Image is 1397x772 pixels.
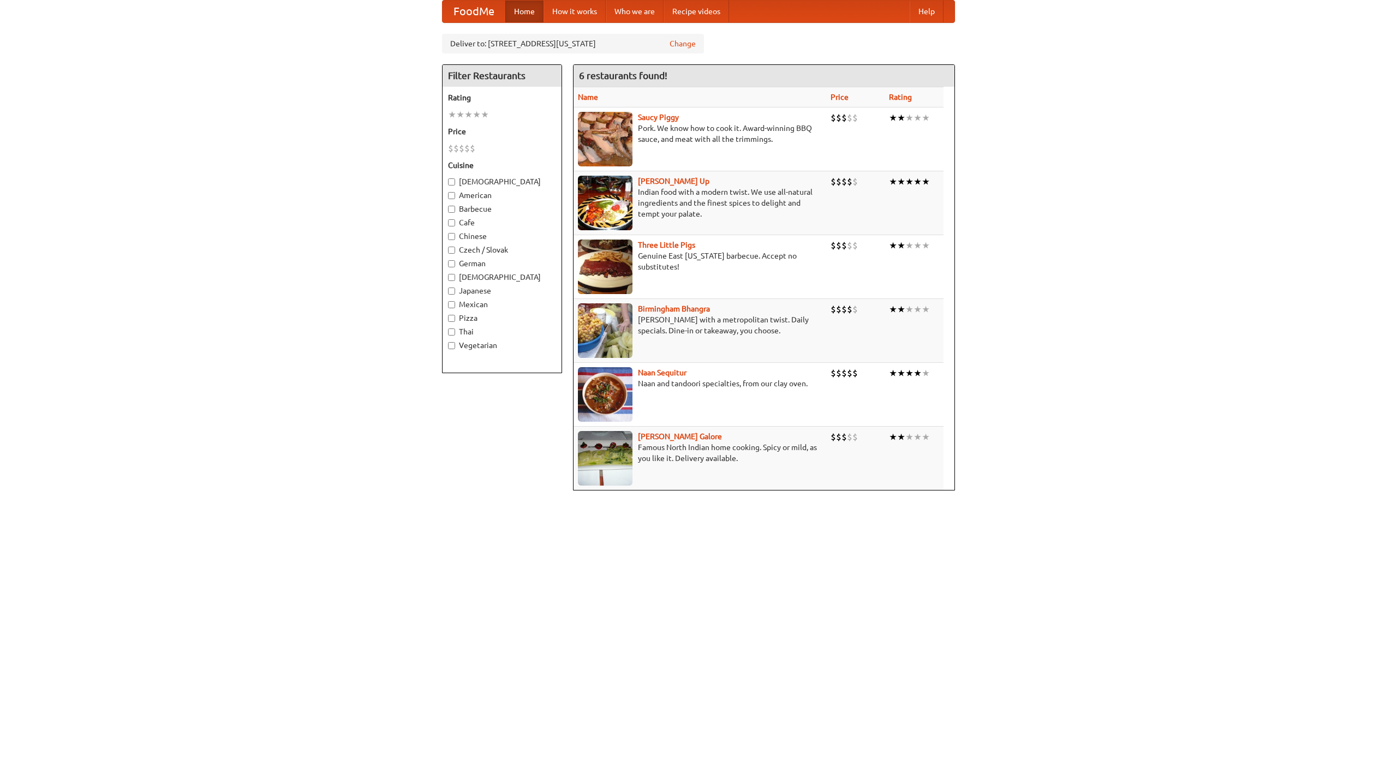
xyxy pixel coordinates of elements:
[638,241,695,249] a: Three Little Pigs
[841,176,847,188] li: $
[448,92,556,103] h5: Rating
[905,240,914,252] li: ★
[852,431,858,443] li: $
[448,315,455,322] input: Pizza
[841,367,847,379] li: $
[578,314,822,336] p: [PERSON_NAME] with a metropolitan twist. Daily specials. Dine-in or takeaway, you choose.
[914,303,922,315] li: ★
[442,34,704,53] div: Deliver to: [STREET_ADDRESS][US_STATE]
[448,206,455,213] input: Barbecue
[831,431,836,443] li: $
[448,204,556,214] label: Barbecue
[448,328,455,336] input: Thai
[448,219,455,226] input: Cafe
[889,112,897,124] li: ★
[897,431,905,443] li: ★
[448,126,556,137] h5: Price
[897,112,905,124] li: ★
[847,176,852,188] li: $
[579,70,667,81] ng-pluralize: 6 restaurants found!
[897,176,905,188] li: ★
[470,142,475,154] li: $
[852,303,858,315] li: $
[852,367,858,379] li: $
[578,378,822,389] p: Naan and tandoori specialties, from our clay oven.
[905,303,914,315] li: ★
[448,176,556,187] label: [DEMOGRAPHIC_DATA]
[852,176,858,188] li: $
[670,38,696,49] a: Change
[448,192,455,199] input: American
[889,303,897,315] li: ★
[448,160,556,171] h5: Cuisine
[841,431,847,443] li: $
[922,176,930,188] li: ★
[831,93,849,101] a: Price
[448,299,556,310] label: Mexican
[473,109,481,121] li: ★
[448,109,456,121] li: ★
[836,240,841,252] li: $
[914,176,922,188] li: ★
[638,113,679,122] a: Saucy Piggy
[448,190,556,201] label: American
[914,112,922,124] li: ★
[453,142,459,154] li: $
[578,112,632,166] img: saucy.jpg
[638,368,686,377] a: Naan Sequitur
[831,367,836,379] li: $
[443,1,505,22] a: FoodMe
[922,240,930,252] li: ★
[448,231,556,242] label: Chinese
[544,1,606,22] a: How it works
[836,367,841,379] li: $
[905,112,914,124] li: ★
[578,442,822,464] p: Famous North Indian home cooking. Spicy or mild, as you like it. Delivery available.
[448,285,556,296] label: Japanese
[889,431,897,443] li: ★
[831,112,836,124] li: $
[456,109,464,121] li: ★
[889,176,897,188] li: ★
[448,326,556,337] label: Thai
[448,244,556,255] label: Czech / Slovak
[831,176,836,188] li: $
[448,142,453,154] li: $
[448,288,455,295] input: Japanese
[841,240,847,252] li: $
[836,176,841,188] li: $
[448,247,455,254] input: Czech / Slovak
[831,303,836,315] li: $
[922,431,930,443] li: ★
[905,431,914,443] li: ★
[836,303,841,315] li: $
[841,303,847,315] li: $
[897,303,905,315] li: ★
[578,93,598,101] a: Name
[578,123,822,145] p: Pork. We know how to cook it. Award-winning BBQ sauce, and meat with all the trimmings.
[889,367,897,379] li: ★
[448,340,556,351] label: Vegetarian
[464,109,473,121] li: ★
[905,367,914,379] li: ★
[664,1,729,22] a: Recipe videos
[448,233,455,240] input: Chinese
[847,240,852,252] li: $
[481,109,489,121] li: ★
[578,303,632,358] img: bhangra.jpg
[505,1,544,22] a: Home
[638,177,709,185] a: [PERSON_NAME] Up
[836,112,841,124] li: $
[910,1,944,22] a: Help
[922,112,930,124] li: ★
[889,93,912,101] a: Rating
[638,432,722,441] a: [PERSON_NAME] Galore
[889,240,897,252] li: ★
[464,142,470,154] li: $
[831,240,836,252] li: $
